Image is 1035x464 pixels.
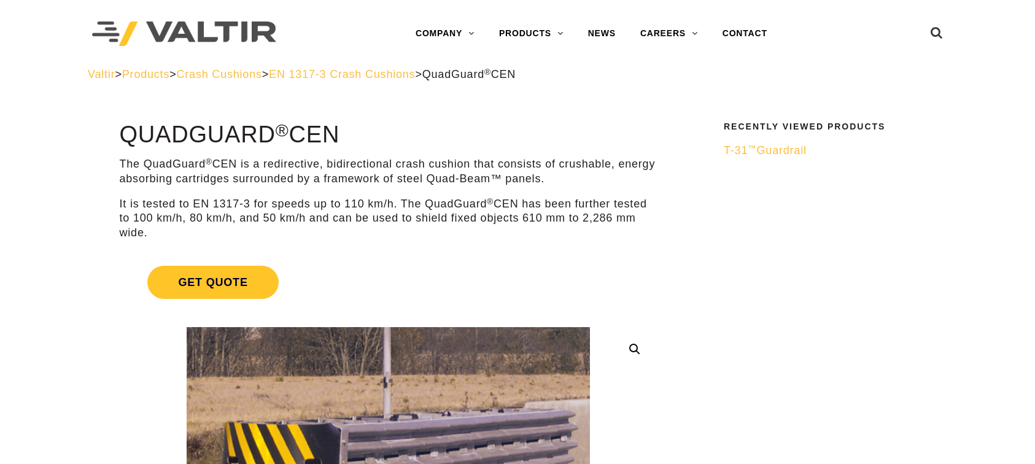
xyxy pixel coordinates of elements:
a: Products [122,68,169,80]
sup: ® [276,120,289,140]
sup: ® [206,157,212,166]
div: > > > > [88,68,947,82]
sup: ™ [748,144,756,153]
sup: ® [487,197,494,206]
a: NEWS [576,21,628,46]
a: PRODUCTS [487,21,576,46]
a: EN 1317-3 Crash Cushions [269,68,415,80]
span: QuadGuard CEN [422,68,516,80]
h2: Recently Viewed Products [724,122,940,131]
a: T-31™Guardrail [724,144,940,158]
span: T-31 Guardrail [724,144,807,157]
span: Get Quote [147,266,278,299]
p: The QuadGuard CEN is a redirective, bidirectional crash cushion that consists of crushable, energ... [119,157,657,186]
sup: ® [484,68,491,77]
a: Crash Cushions [177,68,262,80]
img: Valtir [92,21,276,47]
a: CAREERS [628,21,710,46]
a: Valtir [88,68,115,80]
a: CONTACT [710,21,780,46]
a: COMPANY [403,21,487,46]
a: Get Quote [119,251,657,314]
p: It is tested to EN 1317-3 for speeds up to 110 km/h. The QuadGuard CEN has been further tested to... [119,197,657,240]
h1: QuadGuard CEN [119,122,657,148]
